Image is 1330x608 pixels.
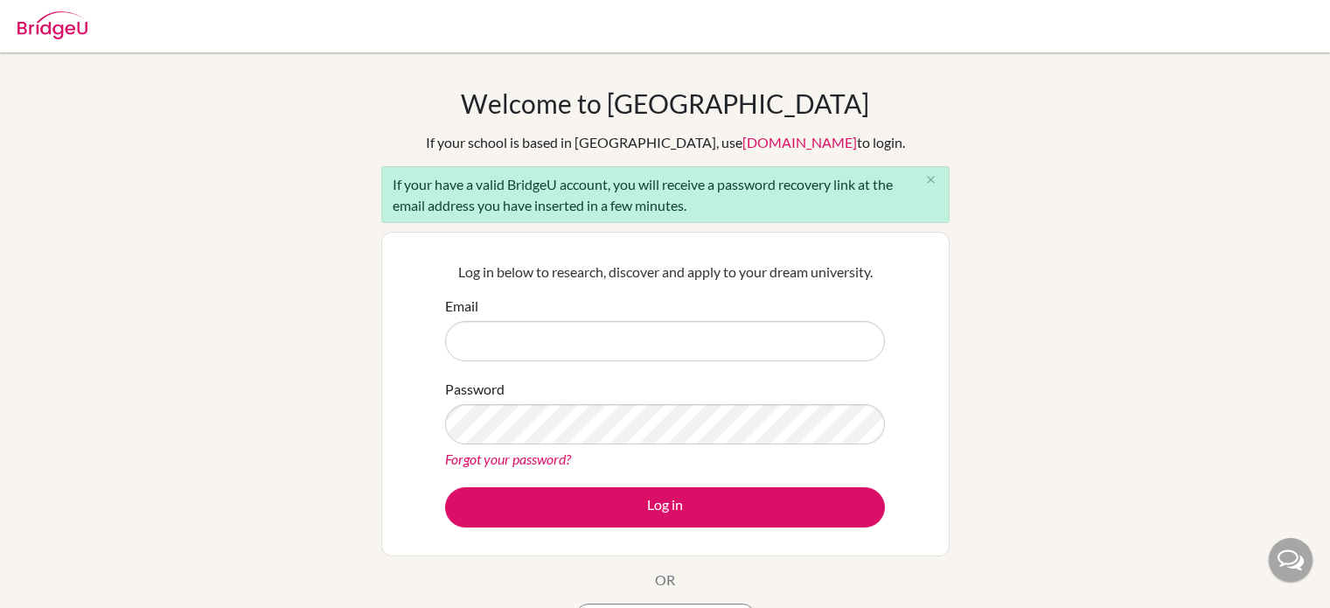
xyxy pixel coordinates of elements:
[655,570,675,591] p: OR
[445,296,478,317] label: Email
[17,11,87,39] img: Bridge-U
[426,132,905,153] div: If your school is based in [GEOGRAPHIC_DATA], use to login.
[742,134,857,150] a: [DOMAIN_NAME]
[445,451,571,467] a: Forgot your password?
[924,173,937,186] i: close
[461,87,869,119] h1: Welcome to [GEOGRAPHIC_DATA]
[381,166,950,223] div: If your have a valid BridgeU account, you will receive a password recovery link at the email addr...
[445,487,885,528] button: Log in
[445,262,885,283] p: Log in below to research, discover and apply to your dream university.
[445,379,505,400] label: Password
[914,167,949,193] button: Close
